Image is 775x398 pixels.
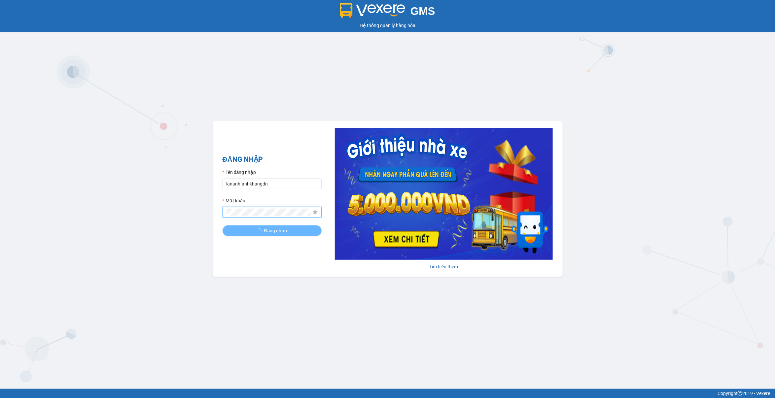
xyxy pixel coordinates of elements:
[340,10,435,15] a: GMS
[223,154,322,165] h2: ĐĂNG NHẬP
[340,3,405,18] img: logo 2
[227,209,312,216] input: Mật khẩu
[223,197,245,204] label: Mật khẩu
[264,227,287,234] span: Đăng nhập
[223,179,322,189] input: Tên đăng nhập
[257,228,264,233] span: loading
[738,391,742,396] span: copyright
[410,5,435,17] span: GMS
[5,390,770,397] div: Copyright 2019 - Vexere
[223,169,256,176] label: Tên đăng nhập
[223,225,322,236] button: Đăng nhập
[2,22,773,29] div: Hệ thống quản lý hàng hóa
[335,128,553,260] img: banner-0
[313,210,317,215] span: eye
[335,263,553,270] div: Tìm hiểu thêm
